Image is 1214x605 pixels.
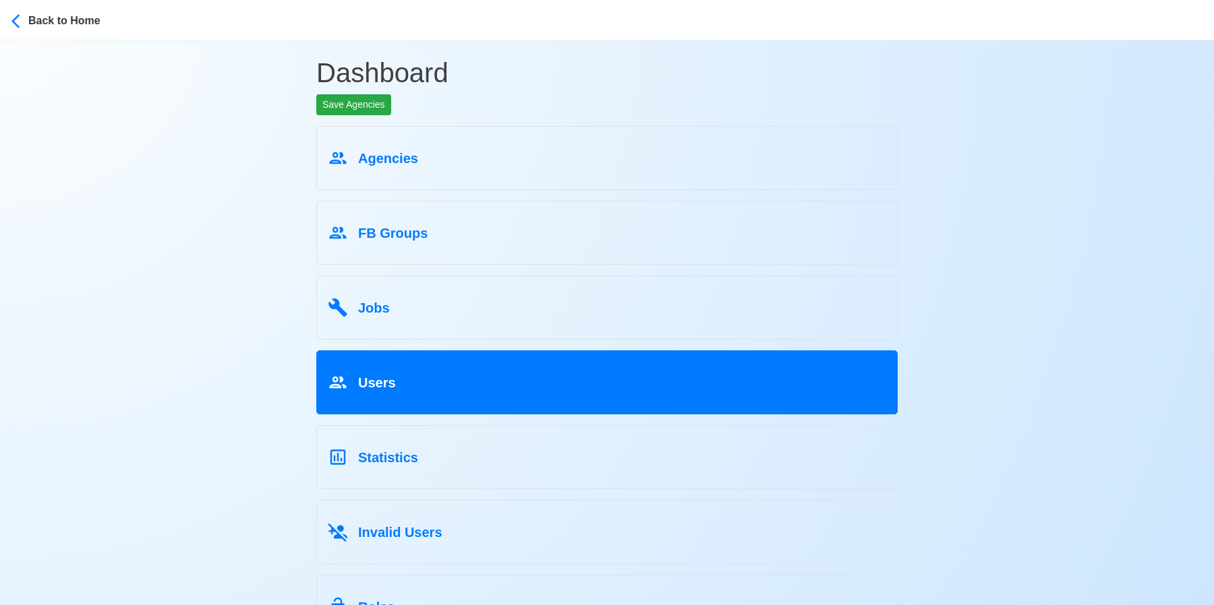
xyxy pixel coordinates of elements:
span: Invalid Users [358,525,442,540]
button: Save Agencies [316,94,391,115]
h1: Dashboard [316,40,898,94]
a: Invalid Users [316,500,898,564]
a: FB Groups [316,201,898,265]
span: Users [358,375,396,390]
span: Jobs [358,300,390,315]
a: Statistics [316,425,898,489]
a: Jobs [316,276,898,340]
a: Agencies [316,126,898,190]
button: Back to Home [11,4,130,36]
div: Back to Home [28,10,129,29]
span: FB Groups [358,226,428,241]
span: Statistics [358,450,418,465]
span: Agencies [358,151,418,166]
a: Users [316,350,898,414]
